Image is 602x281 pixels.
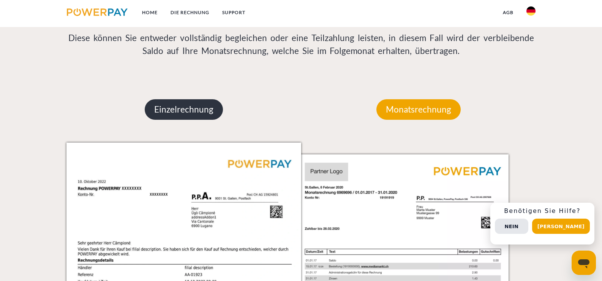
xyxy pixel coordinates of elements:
a: agb [496,6,520,19]
iframe: Schaltfläche zum Öffnen des Messaging-Fensters [572,251,596,275]
div: Schnellhilfe [490,203,594,244]
h3: Benötigen Sie Hilfe? [495,207,590,215]
a: DIE RECHNUNG [164,6,216,19]
a: Home [136,6,164,19]
a: SUPPORT [216,6,252,19]
img: logo-powerpay.svg [67,8,128,16]
p: Monatsrechnung [376,99,461,120]
button: [PERSON_NAME] [532,219,590,234]
img: de [526,6,536,16]
p: Diese können Sie entweder vollständig begleichen oder eine Teilzahlung leisten, in diesem Fall wi... [66,32,536,57]
button: Nein [495,219,528,234]
p: Einzelrechnung [145,99,223,120]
